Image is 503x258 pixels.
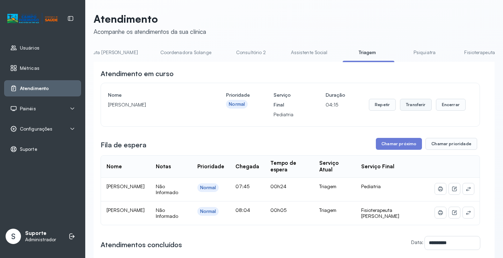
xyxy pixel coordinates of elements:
[235,163,259,170] div: Chegada
[226,90,250,100] h4: Prioridade
[101,240,182,250] h3: Atendimentos concluídos
[376,138,422,150] button: Chamar próximo
[94,13,206,25] p: Atendimento
[20,86,49,91] span: Atendimento
[227,47,276,58] a: Consultório 2
[156,207,178,219] span: Não Informado
[156,183,178,196] span: Não Informado
[326,90,345,100] h4: Duração
[94,28,206,35] div: Acompanhe os atendimentos da sua clínica
[361,183,381,189] span: Pediatria
[7,13,58,24] img: Logotipo do estabelecimento
[153,47,218,58] a: Coordenadora Solange
[108,100,202,110] p: [PERSON_NAME]
[319,160,350,173] div: Serviço Atual
[20,106,36,112] span: Painéis
[284,47,335,58] a: Assistente Social
[197,163,224,170] div: Prioridade
[343,47,392,58] a: Triagem
[200,208,216,214] div: Normal
[25,237,56,243] p: Administrador
[369,99,396,111] button: Repetir
[20,45,39,51] span: Usuários
[156,163,171,170] div: Notas
[107,183,145,189] span: [PERSON_NAME]
[270,207,286,213] span: 00h05
[229,101,245,107] div: Normal
[107,163,122,170] div: Nome
[200,185,216,191] div: Normal
[235,183,249,189] span: 07:45
[361,207,399,219] span: Fisioterapeuta [PERSON_NAME]
[107,207,145,213] span: [PERSON_NAME]
[326,100,345,110] p: 04:15
[63,47,145,58] a: Fisioterapeuta [PERSON_NAME]
[319,183,350,190] div: Triagem
[20,146,37,152] span: Suporte
[274,90,302,110] h4: Serviço Final
[10,65,75,72] a: Métricas
[361,163,394,170] div: Serviço Final
[436,99,466,111] button: Encerrar
[101,140,146,150] h3: Fila de espera
[25,230,56,237] p: Suporte
[20,65,39,71] span: Métricas
[319,207,350,213] div: Triagem
[274,110,302,119] p: Pediatria
[20,126,52,132] span: Configurações
[10,85,75,92] a: Atendimento
[270,160,308,173] div: Tempo de espera
[400,99,432,111] button: Transferir
[411,239,423,245] label: Data:
[10,44,75,51] a: Usuários
[108,90,202,100] h4: Nome
[270,183,286,189] span: 00h24
[400,47,449,58] a: Psiquiatra
[425,138,477,150] button: Chamar prioridade
[101,69,174,79] h3: Atendimento em curso
[235,207,250,213] span: 08:04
